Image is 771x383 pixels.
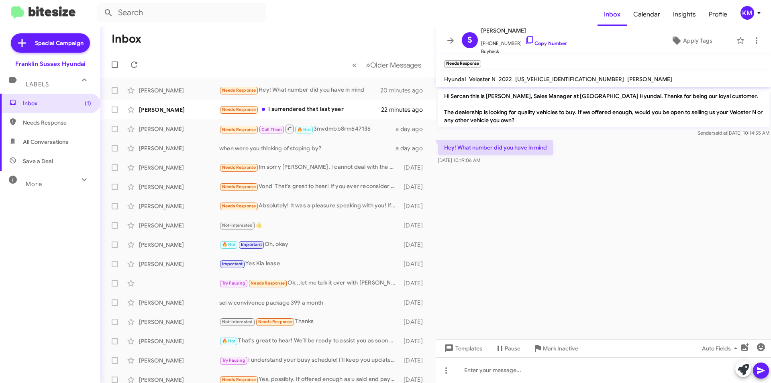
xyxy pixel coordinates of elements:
[438,140,553,155] p: Hey! What number did you have in mind
[347,57,361,73] button: Previous
[543,341,578,356] span: Mark Inactive
[505,341,520,356] span: Pause
[23,119,91,127] span: Needs Response
[219,240,400,249] div: Oh, okay
[515,76,624,83] span: [US_VEHICLE_IDENTIFICATION_NUMBER]
[251,281,285,286] span: Needs Response
[627,3,667,26] a: Calendar
[219,163,400,172] div: Im sorry [PERSON_NAME], I cannot deal with the car right now. I just had a sudden death in my fam...
[23,99,91,107] span: Inbox
[219,317,400,326] div: Thanks
[436,341,489,356] button: Templates
[222,203,256,209] span: Needs Response
[469,76,496,83] span: Veloster N
[241,242,262,247] span: Important
[348,57,426,73] nav: Page navigation example
[481,47,567,55] span: Buyback
[35,39,84,47] span: Special Campaign
[26,81,49,88] span: Labels
[400,221,429,229] div: [DATE]
[258,319,292,324] span: Needs Response
[444,76,466,83] span: Hyundai
[219,356,400,365] div: I understand your busy schedule! I’ll keep you updated on any promotions. Whenever you’re ready t...
[627,76,672,83] span: [PERSON_NAME]
[481,26,567,35] span: [PERSON_NAME]
[219,182,400,191] div: Vond 'That's great to hear! If you ever reconsider or have any questions about your car, feel fre...
[381,106,429,114] div: 22 minutes ago
[219,336,400,346] div: That's great to hear! We’ll be ready to assist you as soon as you arrive. Safe travels!
[219,124,396,134] div: 3mvdmbb8rm647136
[139,356,219,365] div: [PERSON_NAME]
[366,60,370,70] span: »
[443,341,482,356] span: Templates
[219,299,400,307] div: sel w convivence package 399 a month
[702,341,740,356] span: Auto Fields
[489,341,527,356] button: Pause
[400,202,429,210] div: [DATE]
[222,358,245,363] span: Try Pausing
[222,261,243,266] span: Important
[381,86,429,94] div: 20 minutes ago
[400,299,429,307] div: [DATE]
[139,86,219,94] div: [PERSON_NAME]
[400,183,429,191] div: [DATE]
[222,319,253,324] span: Not-Interested
[219,279,400,288] div: Ok...let me talk it over with [PERSON_NAME] will get back to you.
[667,3,702,26] a: Insights
[396,144,429,152] div: a day ago
[85,99,91,107] span: (1)
[222,223,253,228] span: Not-Interested
[139,318,219,326] div: [PERSON_NAME]
[139,260,219,268] div: [PERSON_NAME]
[219,221,400,230] div: 👍
[219,259,400,268] div: Yes Kia lease
[352,60,357,70] span: «
[139,106,219,114] div: [PERSON_NAME]
[598,3,627,26] a: Inbox
[219,201,400,211] div: Absolutely! It was a pleasure speaking with you! If all goes well my generally frugal nephew will...
[361,57,426,73] button: Next
[139,202,219,210] div: [PERSON_NAME]
[438,89,769,127] p: Hi Sercan this is [PERSON_NAME], Sales Manager at [GEOGRAPHIC_DATA] Hyundai. Thanks for being our...
[400,279,429,287] div: [DATE]
[139,299,219,307] div: [PERSON_NAME]
[438,157,480,163] span: [DATE] 10:19:06 AM
[139,164,219,172] div: [PERSON_NAME]
[696,341,747,356] button: Auto Fields
[222,107,256,112] span: Needs Response
[740,6,754,20] div: KM
[219,144,396,152] div: when were you thinking of stoping by?
[139,125,219,133] div: [PERSON_NAME]
[139,337,219,345] div: [PERSON_NAME]
[400,164,429,172] div: [DATE]
[444,60,481,68] small: Needs Response
[713,130,727,136] span: said at
[297,127,311,132] span: 🔥 Hot
[650,33,732,48] button: Apply Tags
[26,180,42,188] span: More
[734,6,762,20] button: KM
[222,165,256,170] span: Needs Response
[219,105,381,114] div: I surrendered that last year
[23,157,53,165] span: Save a Deal
[222,184,256,189] span: Needs Response
[400,318,429,326] div: [DATE]
[222,338,236,344] span: 🔥 Hot
[97,3,266,23] input: Search
[112,33,141,45] h1: Inbox
[499,76,512,83] span: 2022
[400,356,429,365] div: [DATE]
[400,260,429,268] div: [DATE]
[370,61,421,70] span: Older Messages
[698,130,769,136] span: Sender [DATE] 10:14:55 AM
[222,377,256,382] span: Needs Response
[481,35,567,47] span: [PHONE_NUMBER]
[467,34,472,47] span: S
[15,60,86,68] div: Franklin Sussex Hyundai
[702,3,734,26] a: Profile
[23,138,68,146] span: All Conversations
